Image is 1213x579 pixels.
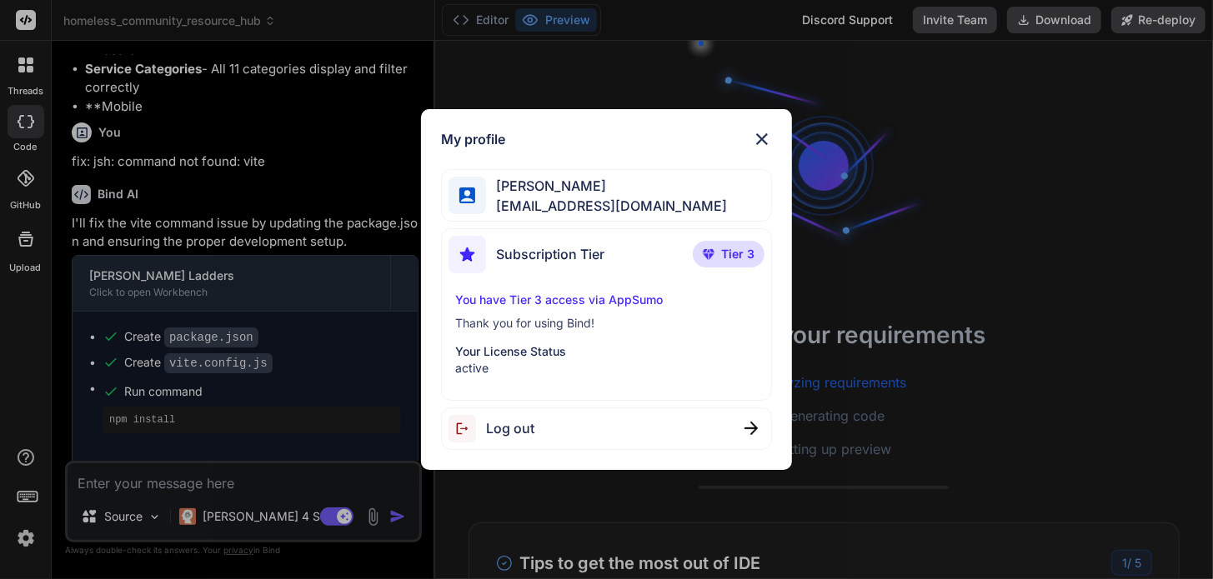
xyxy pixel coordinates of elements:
p: Your License Status [455,343,758,360]
span: Subscription Tier [496,244,604,264]
img: premium [703,249,714,259]
p: You have Tier 3 access via AppSumo [455,292,758,308]
h1: My profile [441,129,505,149]
span: [PERSON_NAME] [486,176,727,196]
p: Thank you for using Bind! [455,315,758,332]
span: Tier 3 [721,246,754,262]
span: Log out [486,418,534,438]
img: subscription [449,236,486,273]
img: close [752,129,772,149]
img: logout [449,415,486,442]
img: close [744,422,758,435]
img: profile [459,187,475,203]
p: active [455,360,758,377]
span: [EMAIL_ADDRESS][DOMAIN_NAME] [486,196,727,216]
